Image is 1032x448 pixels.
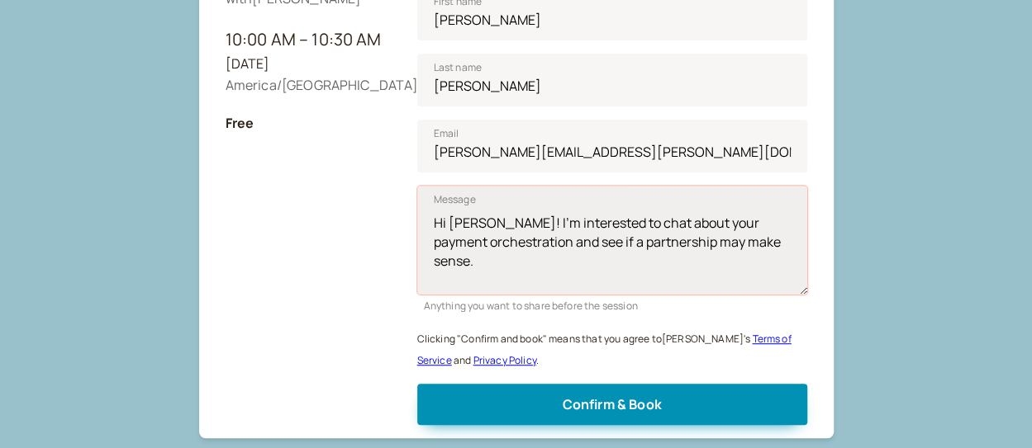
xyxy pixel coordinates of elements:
textarea: Message [417,186,807,295]
button: Confirm & Book [417,384,807,425]
span: Message [434,191,476,208]
input: Last name [417,54,807,106]
input: Email [417,120,807,172]
div: [DATE] [226,54,391,75]
a: Privacy Policy [473,353,535,367]
span: Last name [434,59,482,76]
span: Confirm & Book [562,395,661,413]
div: America/[GEOGRAPHIC_DATA] [226,75,391,97]
a: Terms of Service [417,332,792,367]
div: 10:00 AM – 10:30 AM [226,26,391,53]
b: Free [226,114,254,132]
span: Email [434,125,459,142]
small: Clicking "Confirm and book" means that you agree to [PERSON_NAME] ' s and . [417,332,792,367]
div: Anything you want to share before the session [417,295,807,314]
